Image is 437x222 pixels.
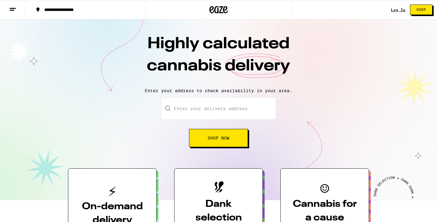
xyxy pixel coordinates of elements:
[405,5,437,15] a: Shop
[6,88,431,93] p: Enter your address to check availability in your area.
[410,5,432,15] button: Shop
[162,98,276,119] input: Enter your delivery address
[189,129,248,147] button: Shop Now
[112,33,325,83] h1: Highly calculated cannabis delivery
[391,8,405,12] a: Log In
[416,8,426,12] span: Shop
[208,136,229,140] span: Shop Now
